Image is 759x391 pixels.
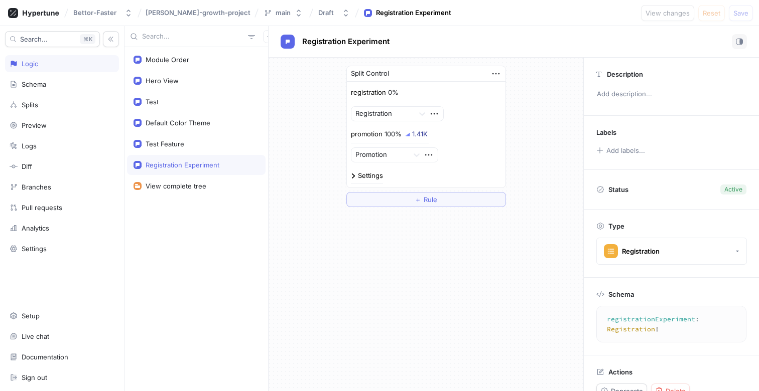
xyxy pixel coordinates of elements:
[146,119,210,127] div: Default Color Theme
[593,144,648,157] button: Add labels...
[80,34,95,44] div: K
[5,31,100,47] button: Search...K
[703,10,720,16] span: Reset
[351,69,389,79] div: Split Control
[608,222,624,230] p: Type
[22,312,40,320] div: Setup
[608,182,628,197] p: Status
[318,9,334,17] div: Draft
[260,5,307,21] button: main
[146,77,179,85] div: Hero View
[146,98,159,106] div: Test
[412,131,428,137] div: 1.41K
[601,310,759,338] textarea: registrationExperiment: Registration!
[351,129,383,139] p: promotion
[73,9,116,17] div: Bettor-Faster
[22,224,49,232] div: Analytics
[276,9,291,17] div: main
[142,32,244,42] input: Search...
[698,5,725,21] button: Reset
[20,36,48,42] span: Search...
[22,121,47,129] div: Preview
[22,162,32,170] div: Diff
[385,131,402,137] div: 100%
[22,353,68,361] div: Documentation
[22,80,46,88] div: Schema
[622,247,660,256] div: Registration
[302,38,390,46] span: Registration Experiment
[596,128,616,136] p: Labels
[146,56,189,64] div: Module Order
[69,5,137,21] button: Bettor-Faster
[22,101,38,109] div: Splits
[608,368,632,376] p: Actions
[351,88,386,98] p: registration
[415,197,421,203] span: ＋
[607,70,643,78] p: Description
[641,5,694,21] button: View changes
[146,140,184,148] div: Test Feature
[358,172,383,179] div: Settings
[5,348,119,365] a: Documentation
[22,183,51,191] div: Branches
[22,204,62,212] div: Pull requests
[146,182,206,190] div: View complete tree
[22,332,49,340] div: Live chat
[146,161,219,169] div: Registration Experiment
[376,8,451,18] div: Registration Experiment
[424,197,437,203] span: Rule
[646,10,690,16] span: View changes
[314,5,354,21] button: Draft
[596,238,747,265] button: Registration
[346,192,506,207] button: ＋Rule
[146,9,250,16] span: [PERSON_NAME]-growth-project
[729,5,753,21] button: Save
[724,185,742,194] div: Active
[22,245,47,253] div: Settings
[22,60,38,68] div: Logic
[733,10,748,16] span: Save
[22,142,37,150] div: Logs
[592,86,750,103] p: Add description...
[608,290,634,298] p: Schema
[388,89,399,96] div: 0%
[22,373,47,381] div: Sign out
